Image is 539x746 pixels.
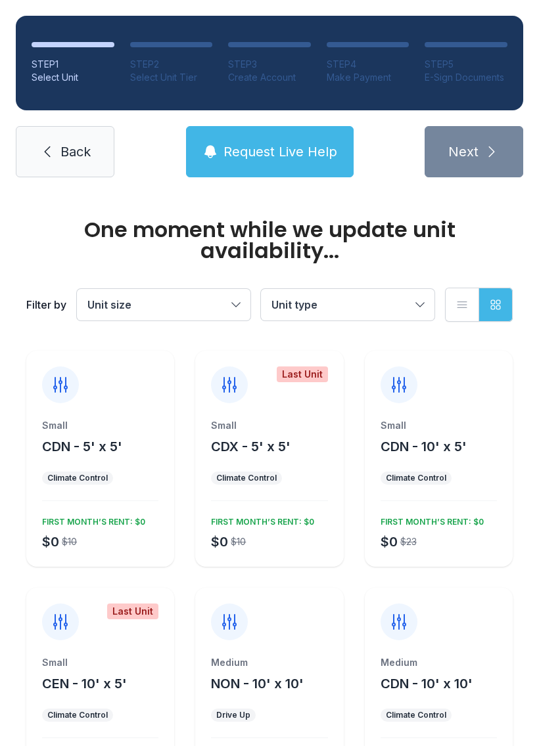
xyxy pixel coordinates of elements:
span: Unit type [271,298,317,311]
div: Climate Control [47,473,108,483]
span: CDN - 10' x 5' [381,439,467,454]
div: Drive Up [216,710,250,720]
span: NON - 10' x 10' [211,676,304,691]
div: $10 [231,535,246,548]
span: CEN - 10' x 5' [42,676,127,691]
span: CDN - 10' x 10' [381,676,473,691]
div: STEP 1 [32,58,114,71]
div: Small [381,419,497,432]
button: Unit size [77,289,250,320]
button: CDN - 5' x 5' [42,437,122,456]
div: Small [42,656,158,669]
div: Create Account [228,71,311,84]
div: E-Sign Documents [425,71,507,84]
button: NON - 10' x 10' [211,674,304,693]
button: CDN - 10' x 10' [381,674,473,693]
button: CEN - 10' x 5' [42,674,127,693]
span: Unit size [87,298,131,311]
div: One moment while we update unit availability... [26,219,513,261]
div: Last Unit [277,366,328,382]
div: Climate Control [386,710,446,720]
div: Medium [211,656,327,669]
div: Climate Control [47,710,108,720]
div: FIRST MONTH’S RENT: $0 [206,512,314,527]
button: CDX - 5' x 5' [211,437,291,456]
div: FIRST MONTH’S RENT: $0 [37,512,145,527]
div: Climate Control [216,473,277,483]
div: FIRST MONTH’S RENT: $0 [375,512,484,527]
div: Medium [381,656,497,669]
div: $0 [211,533,228,551]
div: Small [211,419,327,432]
div: $0 [42,533,59,551]
div: STEP 5 [425,58,507,71]
div: $10 [62,535,77,548]
button: Unit type [261,289,434,320]
div: $0 [381,533,398,551]
div: Select Unit Tier [130,71,213,84]
div: $23 [400,535,417,548]
span: Back [60,143,91,161]
div: Last Unit [107,603,158,619]
div: Filter by [26,297,66,313]
div: STEP 2 [130,58,213,71]
div: Make Payment [327,71,410,84]
span: CDX - 5' x 5' [211,439,291,454]
div: Small [42,419,158,432]
div: STEP 3 [228,58,311,71]
span: Next [448,143,479,161]
div: STEP 4 [327,58,410,71]
span: CDN - 5' x 5' [42,439,122,454]
button: CDN - 10' x 5' [381,437,467,456]
div: Select Unit [32,71,114,84]
span: Request Live Help [223,143,337,161]
div: Climate Control [386,473,446,483]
